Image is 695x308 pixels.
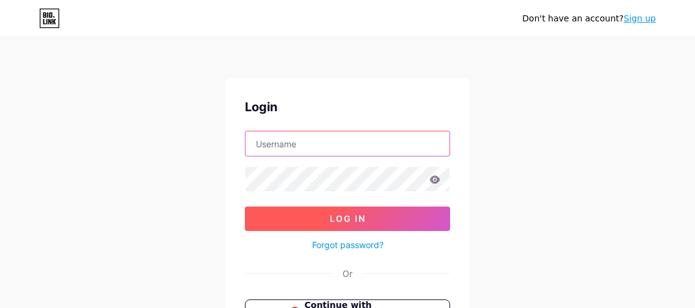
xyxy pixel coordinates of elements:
input: Username [246,131,449,156]
a: Sign up [624,13,656,23]
button: Log In [245,207,450,231]
div: Don't have an account? [522,12,656,25]
span: Log In [330,213,366,224]
div: Login [245,98,450,116]
div: Or [343,267,352,280]
a: Forgot password? [312,238,384,251]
